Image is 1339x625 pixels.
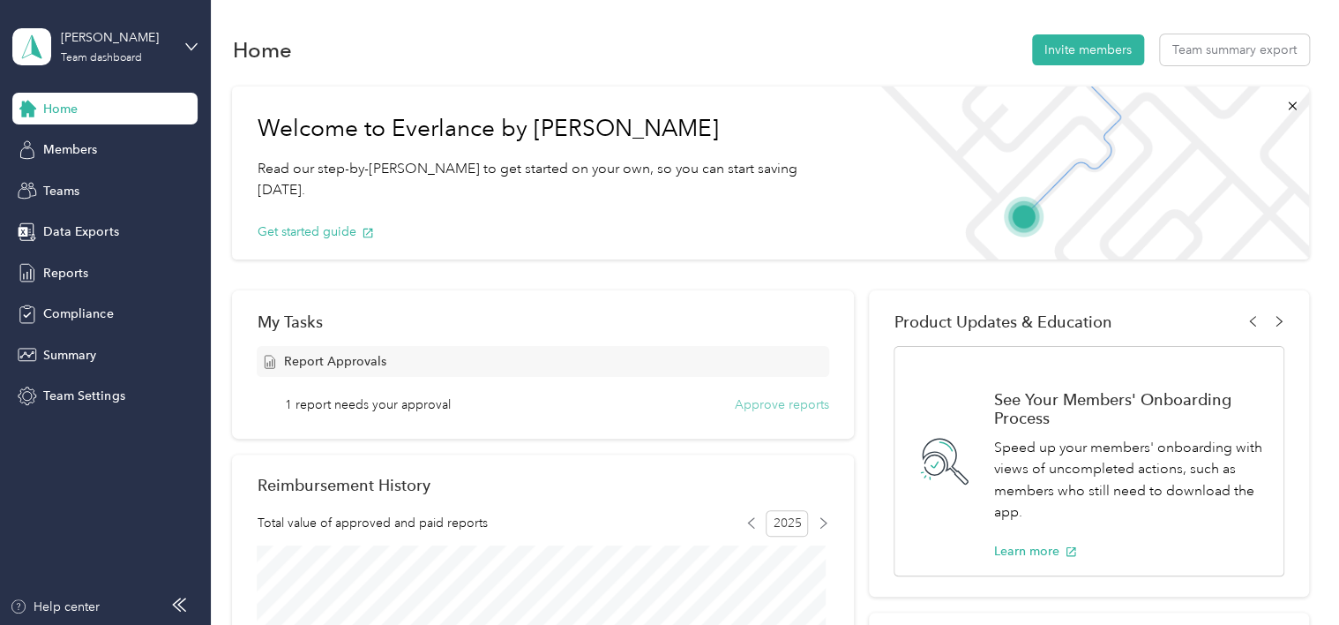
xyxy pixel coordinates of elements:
[993,390,1264,427] h1: See Your Members' Onboarding Process
[10,598,100,616] button: Help center
[43,346,96,365] span: Summary
[257,222,374,241] button: Get started guide
[735,395,829,414] button: Approve reports
[1240,526,1339,625] iframe: Everlance-gr Chat Button Frame
[43,100,78,118] span: Home
[285,395,451,414] span: 1 report needs your approval
[1160,34,1309,65] button: Team summary export
[283,352,385,371] span: Report Approvals
[43,182,79,200] span: Teams
[993,437,1264,523] p: Speed up your members' onboarding with views of uncompleted actions, such as members who still ne...
[864,87,1309,260] img: Welcome to everlance
[43,140,97,159] span: Members
[43,222,118,241] span: Data Exports
[61,28,171,47] div: [PERSON_NAME]
[61,53,142,64] div: Team dashboard
[257,158,838,201] p: Read our step-by-[PERSON_NAME] to get started on your own, so you can start saving [DATE].
[257,115,838,143] h1: Welcome to Everlance by [PERSON_NAME]
[257,476,430,494] h2: Reimbursement History
[232,41,291,59] h1: Home
[894,312,1111,331] span: Product Updates & Education
[1032,34,1144,65] button: Invite members
[43,387,124,405] span: Team Settings
[257,514,487,532] span: Total value of approved and paid reports
[43,264,88,282] span: Reports
[257,312,828,331] div: My Tasks
[766,510,808,537] span: 2025
[43,305,113,323] span: Compliance
[993,542,1077,561] button: Learn more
